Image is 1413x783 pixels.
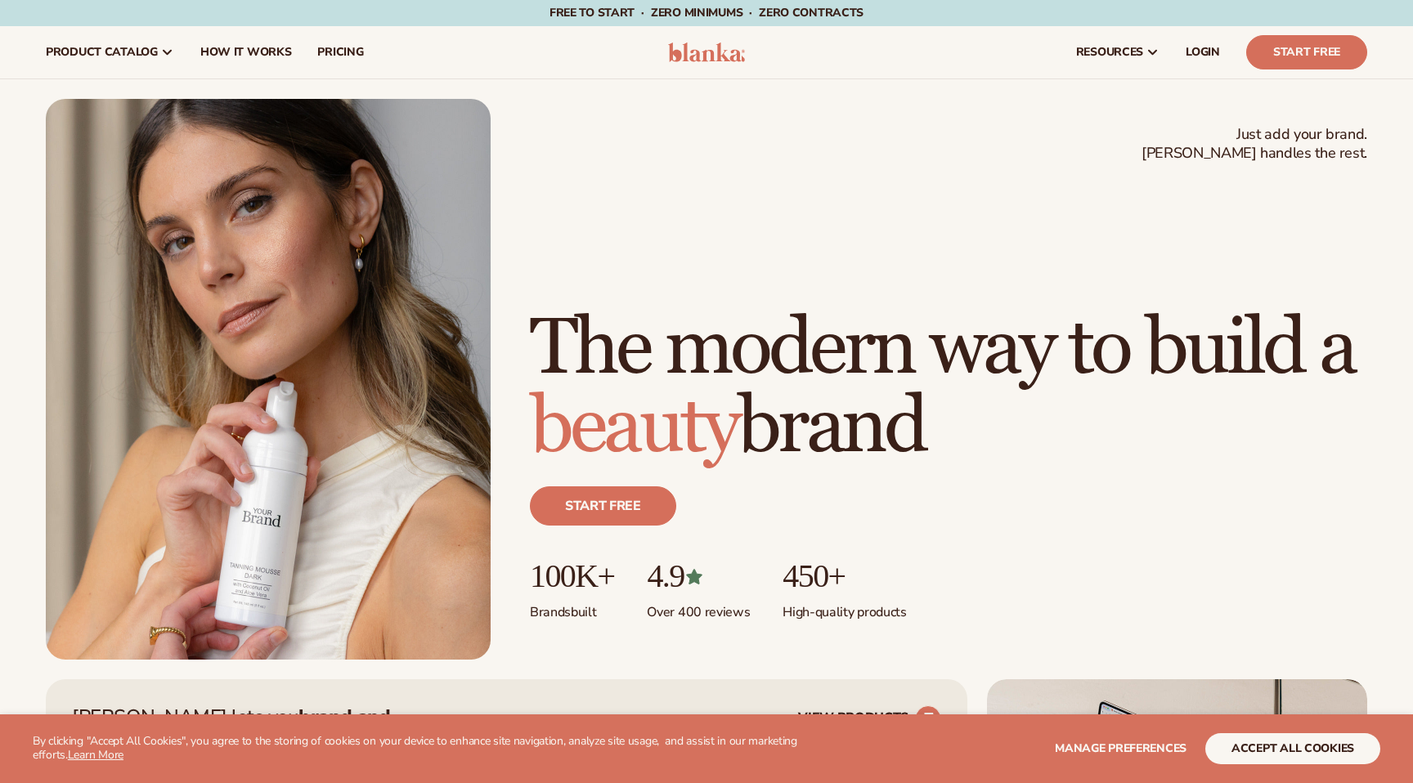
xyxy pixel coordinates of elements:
button: Manage preferences [1055,733,1186,764]
span: pricing [317,46,363,59]
span: beauty [530,379,738,475]
span: resources [1076,46,1143,59]
span: Manage preferences [1055,740,1186,756]
p: 450+ [783,558,906,594]
h1: The modern way to build a brand [530,310,1367,467]
p: Brands built [530,594,614,621]
a: product catalog [33,26,187,78]
p: Over 400 reviews [647,594,750,621]
a: Learn More [68,747,123,763]
a: VIEW PRODUCTS [798,705,941,732]
button: accept all cookies [1205,733,1380,764]
a: LOGIN [1173,26,1233,78]
p: 100K+ [530,558,614,594]
a: Start Free [1246,35,1367,69]
p: High-quality products [783,594,906,621]
a: resources [1063,26,1173,78]
img: Female holding tanning mousse. [46,99,491,660]
a: How It Works [187,26,305,78]
span: product catalog [46,46,158,59]
p: By clicking "Accept All Cookies", you agree to the storing of cookies on your device to enhance s... [33,735,839,763]
img: logo [668,43,746,62]
a: Start free [530,486,676,526]
span: How It Works [200,46,292,59]
a: pricing [304,26,376,78]
span: Free to start · ZERO minimums · ZERO contracts [549,5,863,20]
span: Just add your brand. [PERSON_NAME] handles the rest. [1142,125,1367,163]
span: LOGIN [1186,46,1220,59]
p: 4.9 [647,558,750,594]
